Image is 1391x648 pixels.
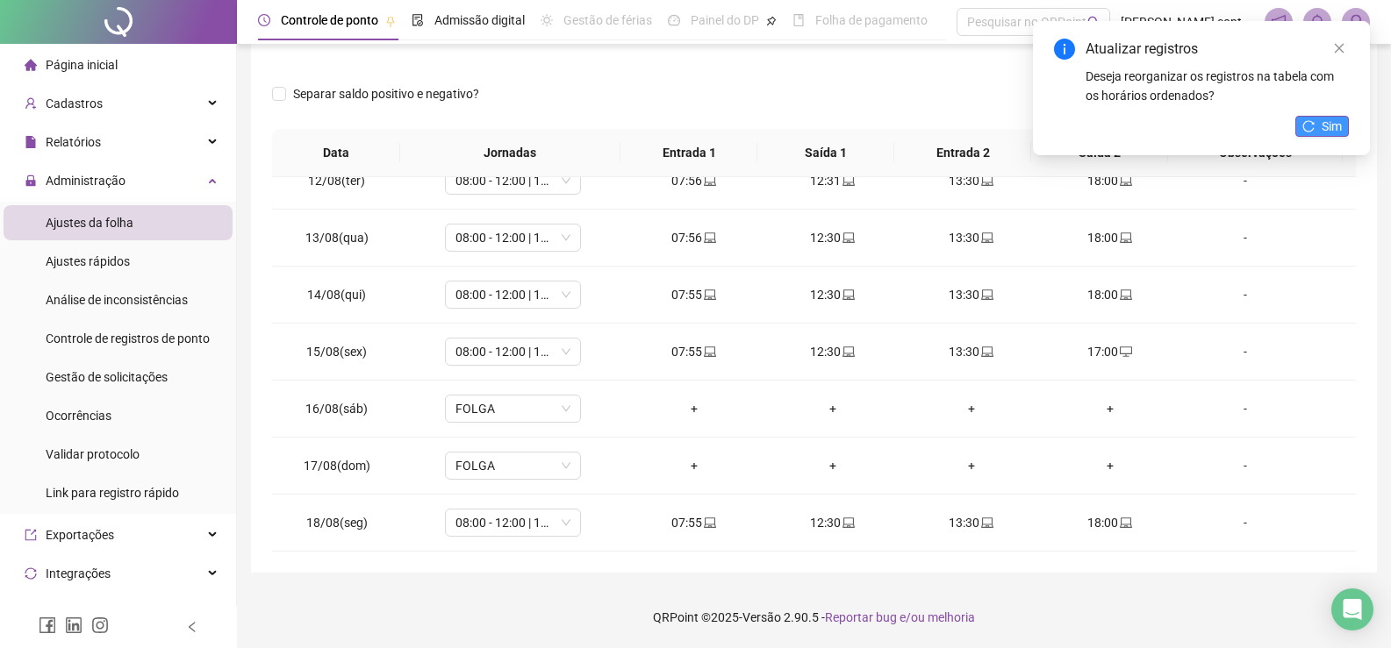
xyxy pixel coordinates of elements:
[1118,231,1132,244] span: laptop
[39,616,56,634] span: facebook
[1118,288,1132,301] span: laptop
[46,96,103,110] span: Cadastros
[766,16,777,26] span: pushpin
[455,452,570,479] span: FOLGA
[25,136,37,148] span: file
[1055,513,1165,532] div: 18:00
[1322,117,1342,136] span: Sim
[639,171,749,190] div: 07:56
[1087,16,1101,29] span: search
[1086,39,1349,60] div: Atualizar registros
[778,456,888,475] div: +
[25,567,37,580] span: sync
[979,288,993,301] span: laptop
[778,399,888,418] div: +
[1118,345,1132,358] span: desktop
[916,513,1027,532] div: 13:30
[979,345,993,358] span: laptop
[412,14,424,26] span: file-done
[455,224,570,251] span: 08:00 - 12:00 | 13:00 - 18:00
[979,516,993,529] span: laptop
[1031,129,1168,177] th: Saída 2
[639,399,749,418] div: +
[307,288,366,302] span: 14/08(qui)
[286,84,486,103] span: Separar saldo positivo e negativo?
[46,293,188,307] span: Análise de inconsistências
[46,566,111,580] span: Integrações
[702,174,716,187] span: laptop
[1295,116,1349,137] button: Sim
[841,516,855,529] span: laptop
[702,231,716,244] span: laptop
[46,135,101,149] span: Relatórios
[308,174,365,188] span: 12/08(ter)
[620,129,757,177] th: Entrada 1
[1194,342,1297,361] div: -
[792,14,805,26] span: book
[563,13,652,27] span: Gestão de férias
[46,447,140,461] span: Validar protocolo
[778,171,888,190] div: 12:31
[385,16,396,26] span: pushpin
[1194,513,1297,532] div: -
[702,516,716,529] span: laptop
[46,58,118,72] span: Página inicial
[742,610,781,624] span: Versão
[258,14,270,26] span: clock-circle
[46,174,125,188] span: Administração
[1055,285,1165,304] div: 18:00
[916,171,1027,190] div: 13:30
[841,288,855,301] span: laptop
[541,14,553,26] span: sun
[455,167,570,194] span: 08:00 - 12:00 | 13:00 - 18:00
[65,616,82,634] span: linkedin
[1343,9,1369,35] img: 83788
[639,456,749,475] div: +
[434,13,525,27] span: Admissão digital
[979,174,993,187] span: laptop
[1118,516,1132,529] span: laptop
[46,605,117,619] span: Acesso à API
[186,621,198,633] span: left
[916,399,1027,418] div: +
[1330,39,1349,58] a: Close
[25,97,37,110] span: user-add
[1194,399,1297,418] div: -
[46,370,168,384] span: Gestão de solicitações
[1194,228,1297,247] div: -
[46,486,179,500] span: Link para registro rápido
[1055,456,1165,475] div: +
[778,228,888,247] div: 12:30
[272,129,400,177] th: Data
[305,231,369,245] span: 13/08(qua)
[25,174,37,187] span: lock
[305,402,368,416] span: 16/08(sáb)
[1333,42,1345,54] span: close
[237,587,1391,648] footer: QRPoint © 2025 - 2.90.5 -
[916,342,1027,361] div: 13:30
[455,338,570,365] span: 08:00 - 12:00 | 13:00 - 17:00
[1309,14,1325,30] span: bell
[1055,171,1165,190] div: 18:00
[46,409,111,423] span: Ocorrências
[639,342,749,361] div: 07:55
[916,456,1027,475] div: +
[691,13,759,27] span: Painel do DP
[757,129,894,177] th: Saída 1
[46,331,210,345] span: Controle de registros de ponto
[455,395,570,422] span: FOLGA
[25,59,37,71] span: home
[1194,171,1297,190] div: -
[91,616,109,634] span: instagram
[455,281,570,308] span: 08:00 - 12:00 | 13:00 - 18:00
[1118,174,1132,187] span: laptop
[639,513,749,532] div: 07:55
[455,509,570,536] span: 08:00 - 12:00 | 13:00 - 18:00
[894,129,1031,177] th: Entrada 2
[306,345,367,359] span: 15/08(sex)
[1086,67,1349,105] div: Deseja reorganizar os registros na tabela com os horários ordenados?
[306,516,368,530] span: 18/08(seg)
[778,513,888,532] div: 12:30
[1194,456,1297,475] div: -
[916,285,1027,304] div: 13:30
